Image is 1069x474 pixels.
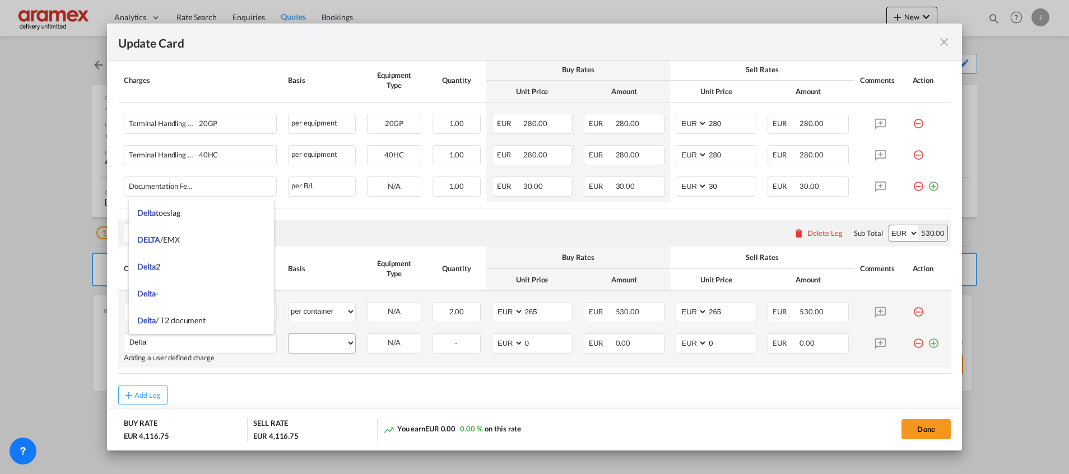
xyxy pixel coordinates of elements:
[137,208,180,217] span: Deltatoeslag
[616,307,639,316] span: 530.00
[118,385,168,405] button: Add Leg
[288,114,356,134] div: per equipment
[129,114,236,128] div: Terminal Handling Service - Origin
[288,145,356,165] div: per equipment
[589,150,614,159] span: EUR
[497,182,522,190] span: EUR
[253,418,288,431] div: SELL RATE
[773,182,798,190] span: EUR
[124,303,276,319] md-input-container: Empty Container Pickup and Delivery Charge
[913,176,924,188] md-icon: icon-minus-circle-outline red-400-fg
[762,269,854,291] th: Amount
[367,70,421,90] div: Equipment Type
[367,258,421,278] div: Equipment Type
[589,338,614,347] span: EUR
[589,182,614,190] span: EUR
[578,81,670,103] th: Amount
[523,150,547,159] span: 280.00
[708,146,756,162] input: 280
[388,182,401,190] span: N/A
[708,334,756,351] input: 0
[773,150,798,159] span: EUR
[383,424,394,435] md-icon: icon-trending-up
[124,418,157,431] div: BUY RATE
[137,289,159,298] span: Delta-
[118,35,937,49] div: Update Card
[901,419,951,439] button: Done
[676,252,848,262] div: Sell Rates
[368,334,421,351] div: N/A
[616,150,639,159] span: 280.00
[523,182,543,190] span: 30.00
[616,182,635,190] span: 30.00
[137,289,156,298] span: Delta
[589,119,614,128] span: EUR
[124,75,277,85] div: Charges
[616,119,639,128] span: 280.00
[124,431,172,441] div: EUR 4,116.75
[762,81,854,103] th: Amount
[433,263,481,273] div: Quantity
[129,334,276,351] input: Charge Name
[385,119,404,128] span: 20GP
[773,338,798,347] span: EUR
[196,151,219,159] span: 40HC
[253,431,299,441] div: EUR 4,116.75
[455,338,458,347] span: -
[773,119,798,128] span: EUR
[524,334,572,351] input: 0
[793,229,843,238] button: Delete Leg
[107,24,962,450] md-dialog: Update CardPort of ...
[433,75,481,85] div: Quantity
[907,59,951,103] th: Action
[137,235,180,244] span: DELTA/EMX
[288,75,356,85] div: Basis
[708,303,756,319] input: 265
[486,81,578,103] th: Unit Price
[384,150,404,159] span: 40HC
[918,225,947,241] div: 530.00
[800,182,819,190] span: 30.00
[134,392,161,398] div: Add Leg
[449,119,464,128] span: 1.00
[524,303,572,319] input: 265
[124,263,277,273] div: Charges
[800,150,823,159] span: 280.00
[523,119,547,128] span: 280.00
[854,228,883,238] div: Sub Total
[773,307,798,316] span: EUR
[383,424,522,435] div: You earn on this rate
[492,64,664,75] div: Buy Rates
[449,150,464,159] span: 1.00
[708,177,756,194] input: 30
[497,150,522,159] span: EUR
[800,307,823,316] span: 530.00
[368,303,421,320] div: N/A
[129,177,236,190] div: Documentation Fee Origin
[124,334,276,351] md-input-container: Delta
[913,333,924,345] md-icon: icon-minus-circle-outline red-400-fg
[854,59,907,103] th: Comments
[137,262,160,271] span: Delta 2
[449,182,464,190] span: 1.00
[449,307,464,316] span: 2.00
[123,389,134,401] md-icon: icon-plus md-link-fg s20
[497,119,522,128] span: EUR
[800,119,823,128] span: 280.00
[800,338,815,347] span: 0.00
[589,307,614,316] span: EUR
[137,235,161,244] span: DELTA
[288,176,356,197] div: per B/L
[928,176,939,188] md-icon: icon-plus-circle-outline green-400-fg
[289,303,355,320] select: per container
[670,81,762,103] th: Unit Price
[928,333,939,345] md-icon: icon-plus-circle-outline green-400-fg
[708,114,756,131] input: 280
[492,252,664,262] div: Buy Rates
[578,269,670,291] th: Amount
[913,302,924,313] md-icon: icon-minus-circle-outline red-400-fg
[937,35,951,49] md-icon: icon-close fg-AAA8AD m-0 pointer
[676,64,848,75] div: Sell Rates
[124,354,277,362] div: Adding a user defined charge
[460,424,482,433] span: 0.00 %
